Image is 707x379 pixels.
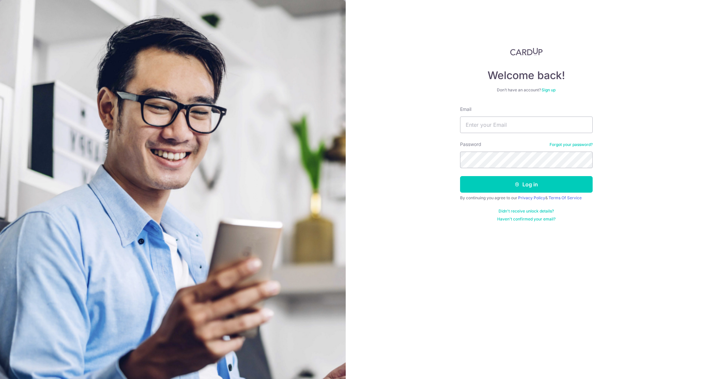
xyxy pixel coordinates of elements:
input: Enter your Email [460,117,593,133]
a: Forgot your password? [550,142,593,147]
h4: Welcome back! [460,69,593,82]
button: Log in [460,176,593,193]
a: Didn't receive unlock details? [499,209,554,214]
div: By continuing you agree to our & [460,195,593,201]
img: CardUp Logo [510,48,543,56]
label: Password [460,141,481,148]
a: Sign up [542,87,556,92]
div: Don’t have an account? [460,87,593,93]
a: Terms Of Service [549,195,582,200]
a: Privacy Policy [518,195,545,200]
label: Email [460,106,471,113]
a: Haven't confirmed your email? [497,216,556,222]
